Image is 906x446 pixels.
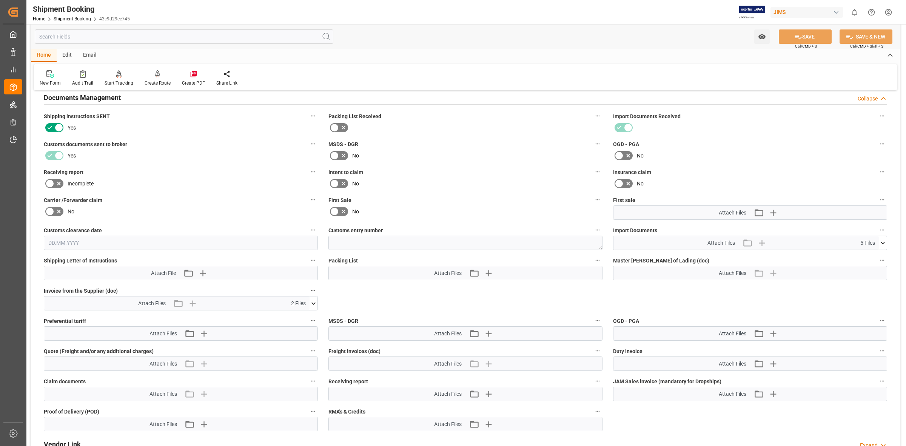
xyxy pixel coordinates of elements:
span: Import Documents [613,227,657,235]
h2: Documents Management [44,93,121,103]
span: Attach Files [434,420,462,428]
span: Attach Files [434,330,462,338]
button: Import Documents [877,225,887,235]
span: Attach Files [719,330,746,338]
span: Customs entry number [328,227,383,235]
span: No [637,180,644,188]
span: Attach Files [719,269,746,277]
a: Shipment Booking [54,16,91,22]
span: Shipping instructions SENT [44,113,110,120]
span: Attach Files [138,299,166,307]
span: No [68,208,74,216]
span: Intent to claim [328,168,363,176]
span: Attach Files [719,390,746,398]
span: Attach Files [149,390,177,398]
span: Preferential tariff [44,317,86,325]
div: Create PDF [182,80,205,86]
button: Shipping Letter of Instructions [308,255,318,265]
button: MSDS - DGR [593,316,602,326]
span: No [352,152,359,160]
button: Receiving report [308,167,318,177]
span: Ctrl/CMD + Shift + S [850,43,883,49]
button: Customs entry number [593,225,602,235]
span: Attach Files [434,360,462,368]
button: Quote (Freight and/or any additional charges) [308,346,318,356]
div: Home [31,49,57,62]
span: Receiving report [328,378,368,386]
span: MSDS - DGR [328,317,358,325]
span: RMA's & Credits [328,408,365,416]
span: Attach Files [434,390,462,398]
span: Proof of Delivery (POD) [44,408,99,416]
button: open menu [754,29,770,44]
button: Master [PERSON_NAME] of Lading (doc) [877,255,887,265]
button: Carrier /Forwarder claim [308,195,318,205]
span: Import Documents Received [613,113,681,120]
span: Master [PERSON_NAME] of Lading (doc) [613,257,709,265]
span: Attach File [151,269,176,277]
button: Insurance claim [877,167,887,177]
div: Start Tracking [105,80,133,86]
span: Carrier /Forwarder claim [44,196,102,204]
button: JIMS [770,5,846,19]
button: Receiving report [593,376,602,386]
button: OGD - PGA [877,316,887,326]
span: Attach Files [719,209,746,217]
span: First sale [613,196,635,204]
div: Audit Trail [72,80,93,86]
button: OGD - PGA [877,139,887,149]
span: OGD - PGA [613,317,639,325]
button: show 0 new notifications [846,4,863,21]
span: No [352,208,359,216]
span: JAM Sales invoice (mandatory for Dropships) [613,378,721,386]
span: Yes [68,124,76,132]
span: Claim documents [44,378,86,386]
button: Help Center [863,4,880,21]
input: DD.MM.YYYY [44,236,318,250]
span: Ctrl/CMD + S [795,43,817,49]
button: Claim documents [308,376,318,386]
span: Attach Files [149,330,177,338]
span: Quote (Freight and/or any additional charges) [44,347,154,355]
button: MSDS - DGR [593,139,602,149]
span: Attach Files [719,360,746,368]
button: JAM Sales invoice (mandatory for Dropships) [877,376,887,386]
span: Incomplete [68,180,94,188]
span: Packing List [328,257,358,265]
span: Customs documents sent to broker [44,140,127,148]
span: Attach Files [149,420,177,428]
button: RMA's & Credits [593,406,602,416]
input: Search Fields [35,29,333,44]
button: Packing List Received [593,111,602,121]
div: Shipment Booking [33,3,130,15]
span: 5 Files [860,239,875,247]
button: Packing List [593,255,602,265]
span: No [352,180,359,188]
span: No [637,152,644,160]
span: Customs clearance date [44,227,102,235]
span: First Sale [328,196,351,204]
span: Attach Files [707,239,735,247]
div: Create Route [145,80,171,86]
button: Import Documents Received [877,111,887,121]
span: Attach Files [149,360,177,368]
button: Preferential tariff [308,316,318,326]
button: Intent to claim [593,167,602,177]
button: Invoice from the Supplier (doc) [308,286,318,295]
img: Exertis%20JAM%20-%20Email%20Logo.jpg_1722504956.jpg [739,6,765,19]
span: 2 Files [291,299,306,307]
span: Attach Files [434,269,462,277]
button: Duty invoice [877,346,887,356]
div: JIMS [770,7,843,18]
button: First Sale [593,195,602,205]
span: Insurance claim [613,168,651,176]
div: New Form [40,80,61,86]
span: Packing List Received [328,113,381,120]
span: MSDS - DGR [328,140,358,148]
div: Share Link [216,80,237,86]
button: SAVE [779,29,832,44]
button: First sale [877,195,887,205]
div: Edit [57,49,77,62]
span: Duty invoice [613,347,643,355]
a: Home [33,16,45,22]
